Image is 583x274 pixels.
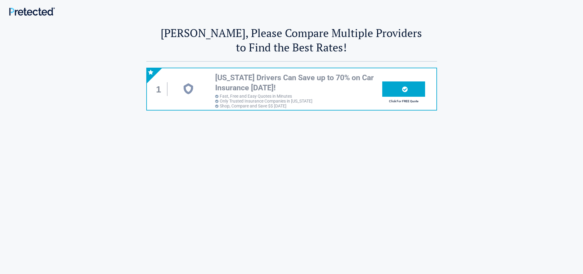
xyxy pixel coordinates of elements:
div: 1 [153,82,168,96]
img: protect's logo [173,79,212,99]
li: Shop, Compare and Save $$ [DATE] [215,103,382,108]
h2: [PERSON_NAME], Please Compare Multiple Providers to Find the Best Rates! [146,26,437,54]
h3: [US_STATE] Drivers Can Save up to 70% on Car Insurance [DATE]! [215,73,382,93]
img: Main Logo [9,7,55,16]
li: Only Trusted Insurance Companies in [US_STATE] [215,99,382,103]
li: Fast, Free and Easy Quotes in Minutes [215,94,382,99]
h2: Click For FREE Quote [382,99,425,103]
